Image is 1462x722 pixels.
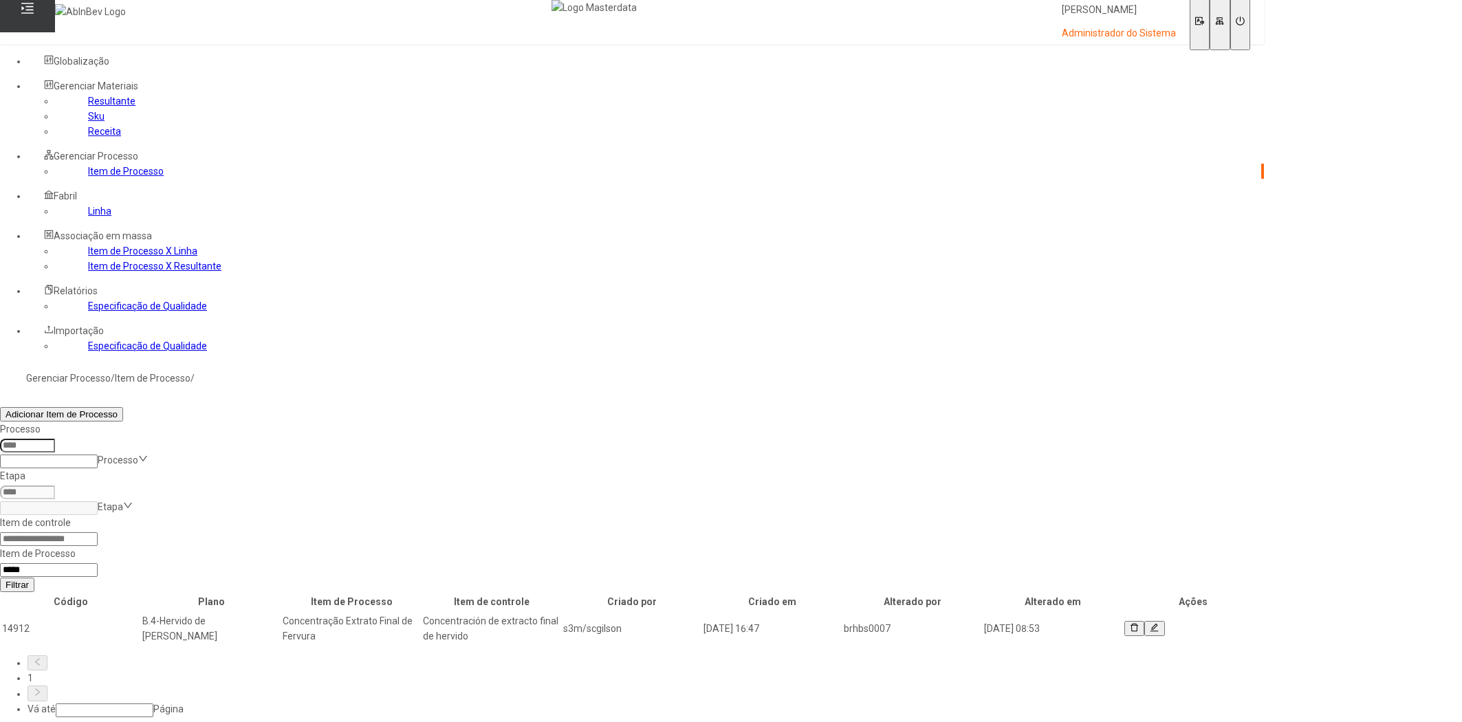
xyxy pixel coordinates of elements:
[703,593,842,610] th: Criado em
[563,613,701,644] td: s3m/scgilson
[88,126,121,137] a: Receita
[98,501,123,512] nz-select-placeholder: Etapa
[1,593,140,610] th: Código
[111,373,115,384] nz-breadcrumb-separator: /
[28,670,1264,686] li: 1
[28,672,33,683] a: 1
[88,261,221,272] a: Item de Processo X Resultante
[26,373,111,384] a: Gerenciar Processo
[1,613,140,644] td: 14912
[563,593,701,610] th: Criado por
[282,593,421,610] th: Item de Processo
[6,409,118,419] span: Adicionar Item de Processo
[142,593,281,610] th: Plano
[983,613,1122,644] td: [DATE] 08:53
[54,285,98,296] span: Relatórios
[1124,593,1263,610] th: Ações
[54,190,77,201] span: Fabril
[843,593,982,610] th: Alterado por
[115,373,190,384] a: Item de Processo
[422,613,561,644] td: Concentración de extracto final de hervido
[1062,27,1176,41] p: Administrador do Sistema
[703,613,842,644] td: [DATE] 16:47
[1062,3,1176,17] p: [PERSON_NAME]
[54,80,138,91] span: Gerenciar Materiais
[88,245,197,256] a: Item de Processo X Linha
[88,206,111,217] a: Linha
[422,593,561,610] th: Item de controle
[190,373,195,384] nz-breadcrumb-separator: /
[88,300,207,311] a: Especificação de Qualidade
[54,230,152,241] span: Associação em massa
[28,686,1264,701] li: Próxima página
[6,580,29,590] span: Filtrar
[88,340,207,351] a: Especificação de Qualidade
[98,455,138,466] nz-select-placeholder: Processo
[88,166,164,177] a: Item de Processo
[54,151,138,162] span: Gerenciar Processo
[88,111,105,122] a: Sku
[54,325,104,336] span: Importação
[142,613,281,644] td: B.4-Hervido de [PERSON_NAME]
[88,96,135,107] a: Resultante
[843,613,982,644] td: brhbs0007
[28,701,1264,717] div: Vá até Página
[55,4,126,19] img: AbInBev Logo
[983,593,1122,610] th: Alterado em
[54,56,109,67] span: Globalização
[28,655,1264,670] li: Página anterior
[282,613,421,644] td: Concentração Extrato Final de Fervura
